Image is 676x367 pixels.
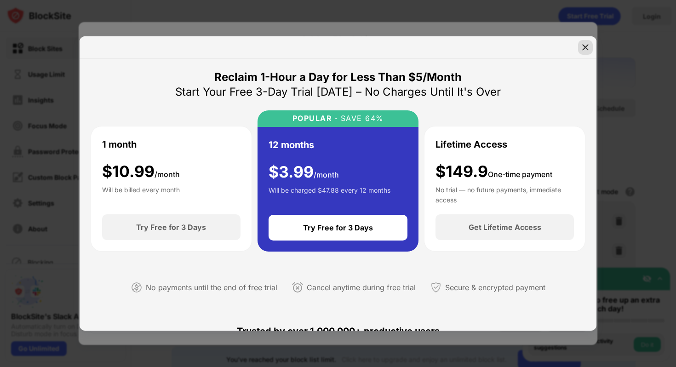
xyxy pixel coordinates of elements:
div: 12 months [269,138,314,152]
div: Start Your Free 3-Day Trial [DATE] – No Charges Until It's Over [175,85,501,99]
div: $ 10.99 [102,162,180,181]
div: Get Lifetime Access [469,223,541,232]
div: $149.9 [435,162,552,181]
span: /month [314,170,339,179]
div: Will be billed every month [102,185,180,203]
div: Lifetime Access [435,138,507,151]
img: not-paying [131,282,142,293]
div: Reclaim 1-Hour a Day for Less Than $5/Month [214,70,462,85]
div: Try Free for 3 Days [136,223,206,232]
img: cancel-anytime [292,282,303,293]
div: Try Free for 3 Days [303,223,373,232]
div: SAVE 64% [338,114,384,123]
div: Will be charged $47.88 every 12 months [269,185,390,204]
div: Trusted by over 1,000,000+ productive users [91,309,585,353]
div: Cancel anytime during free trial [307,281,416,294]
div: POPULAR · [292,114,338,123]
div: No trial — no future payments, immediate access [435,185,574,203]
div: No payments until the end of free trial [146,281,277,294]
div: 1 month [102,138,137,151]
div: $ 3.99 [269,163,339,182]
span: /month [155,170,180,179]
span: One-time payment [488,170,552,179]
div: Secure & encrypted payment [445,281,545,294]
img: secured-payment [430,282,441,293]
